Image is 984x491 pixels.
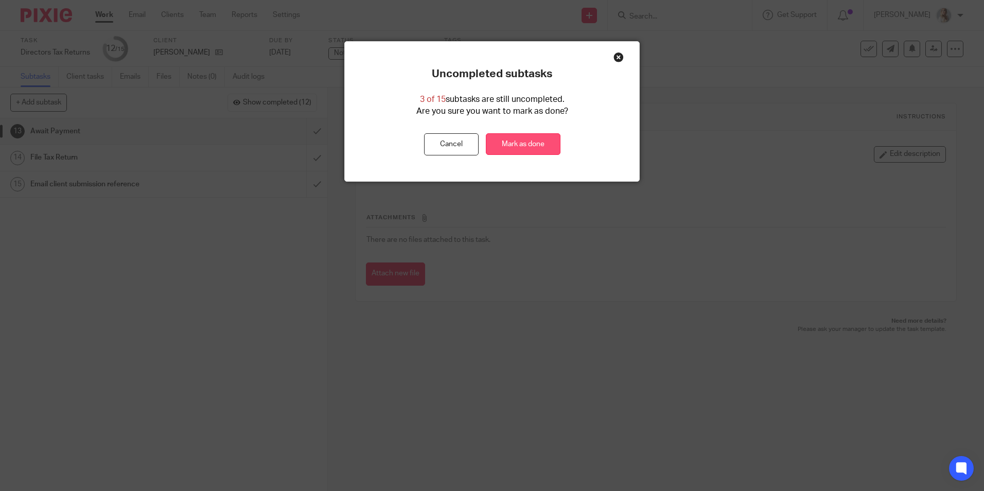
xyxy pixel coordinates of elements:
button: Cancel [424,133,479,155]
p: subtasks are still uncompleted. [420,94,565,106]
span: 3 of 15 [420,95,446,103]
div: Close this dialog window [613,52,624,62]
a: Mark as done [486,133,560,155]
p: Are you sure you want to mark as done? [416,106,568,117]
p: Uncompleted subtasks [432,67,552,81]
